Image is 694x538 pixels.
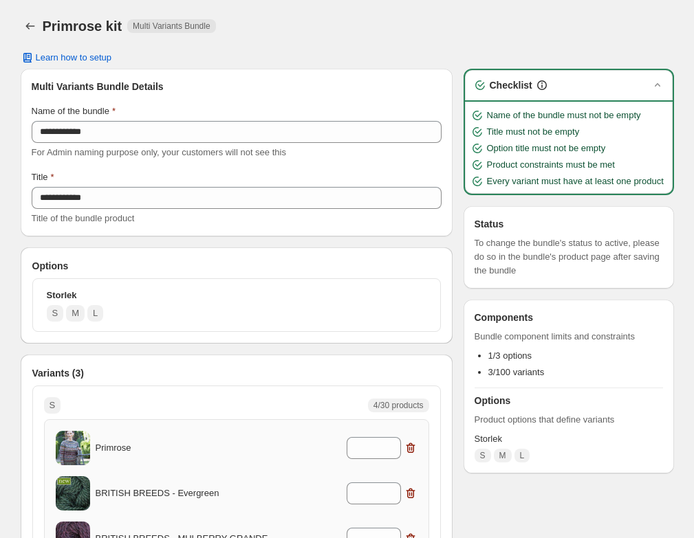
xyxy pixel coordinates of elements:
span: L [520,450,525,461]
span: Title of the bundle product [32,213,135,223]
span: Title must not be empty [487,125,580,139]
label: Title [32,170,54,184]
span: S [480,450,486,461]
p: M [72,306,79,320]
h1: Primrose kit [43,18,122,34]
span: Multi Variants Bundle [133,21,210,32]
span: 4/30 products [373,400,424,411]
h3: Checklist [490,78,532,92]
button: Back [21,16,40,36]
span: 1/3 options [488,350,532,361]
span: 3/100 variants [488,367,545,377]
span: M [499,450,506,461]
span: Every variant must have at least one product [487,175,664,188]
h3: Options [475,394,663,407]
span: For Admin naming purpose only, your customers will not see this [32,147,286,157]
span: Storlek [475,432,663,446]
span: Bundle component limits and constraints [475,330,663,344]
h3: Status [475,217,663,231]
p: Storlek [47,289,77,302]
button: StorlekSML [39,284,435,326]
span: Product constraints must be met [487,158,615,172]
h3: Multi Variants Bundle Details [32,80,442,93]
img: BRITISH BREEDS - Evergreen [56,476,90,511]
p: L [93,306,98,320]
span: Product options that define variants [475,413,663,427]
p: Primrose [96,441,276,455]
span: Variants (3) [32,366,84,380]
label: Name of the bundle [32,104,116,118]
p: BRITISH BREEDS - Evergreen [96,486,276,500]
span: Name of the bundle must not be empty [487,109,641,122]
span: Options [32,259,69,273]
p: S [52,306,58,320]
span: Learn how to setup [36,52,112,63]
h3: Components [475,311,534,324]
img: Primrose [56,427,90,470]
button: Learn how to setup [12,48,120,67]
span: To change the bundle's status to active, please do so in the bundle's product page after saving t... [475,236,663,278]
span: Option title must not be empty [487,142,606,155]
p: S [50,399,56,412]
